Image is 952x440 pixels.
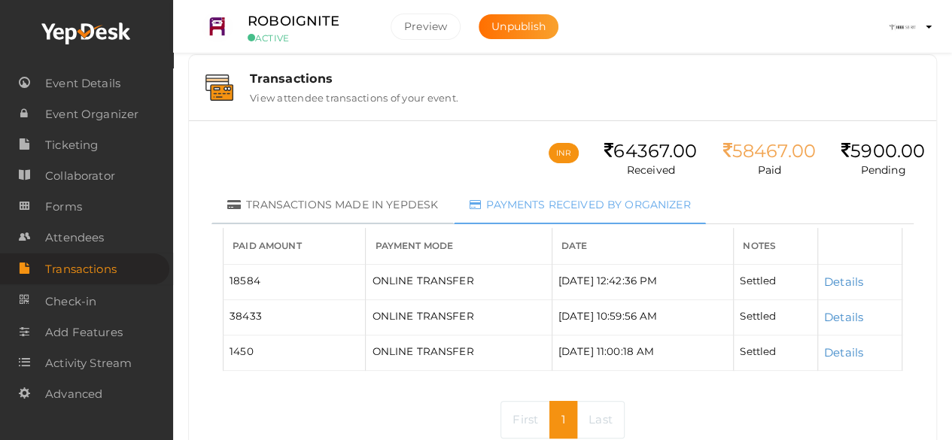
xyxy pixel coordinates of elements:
span: ONLINE TRANSFER [372,275,473,287]
small: ACTIVE [248,32,368,44]
img: RSPMBPJE_small.png [202,12,233,42]
span: Activity Stream [45,348,132,378]
a: Details [824,310,863,324]
span: ONLINE TRANSFER [372,345,473,357]
span: [DATE] 10:59:56 AM [558,310,658,322]
img: bank-details.svg [205,74,233,101]
label: View attendee transactions of your event. [250,86,458,104]
p: Pending [841,162,925,178]
a: 1 [549,401,577,438]
button: INR [549,143,579,163]
p: Received [604,162,697,178]
span: Check-in [45,287,96,317]
span: Add Features [45,317,123,347]
span: Advanced [45,379,102,409]
a: Details [824,345,863,360]
span: ONLINE TRANSFER [372,310,473,322]
th: Paid Amount [224,228,366,265]
span: Forms [45,192,82,222]
a: Payments received by organizer [454,186,706,224]
div: 64367.00 [604,141,697,162]
span: Settled [740,275,776,287]
p: Paid [722,162,815,178]
a: Last [576,401,625,438]
label: ROBOIGNITE [248,11,339,32]
a: Details [824,275,863,289]
span: 38433 [230,310,262,322]
span: Event Organizer [45,99,138,129]
span: [DATE] 11:00:18 AM [558,345,655,357]
th: Payment Mode [366,228,552,265]
span: Settled [740,310,776,322]
span: Unpublish [491,20,546,33]
th: Notes [734,228,818,265]
th: Date [552,228,733,265]
span: [DATE] 12:42:36 PM [558,275,658,287]
span: Transactions [45,254,117,284]
span: Settled [740,345,776,357]
div: Transactions [250,71,920,86]
span: Ticketing [45,130,98,160]
div: 5900.00 [841,141,925,162]
button: Preview [391,14,461,40]
span: Attendees [45,223,104,253]
img: ACg8ocLqu5jM_oAeKNg0It_CuzWY7FqhiTBdQx-M6CjW58AJd_s4904=s100 [887,12,917,42]
div: 58467.00 [722,141,815,162]
button: Unpublish [479,14,558,39]
span: Collaborator [45,161,115,191]
a: First [500,401,550,438]
a: Transactions made in Yepdesk [211,186,454,224]
span: Event Details [45,68,120,99]
span: 18584 [230,275,260,287]
a: Transactions View attendee transactions of your event. [196,93,929,107]
span: 1450 [230,345,254,357]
